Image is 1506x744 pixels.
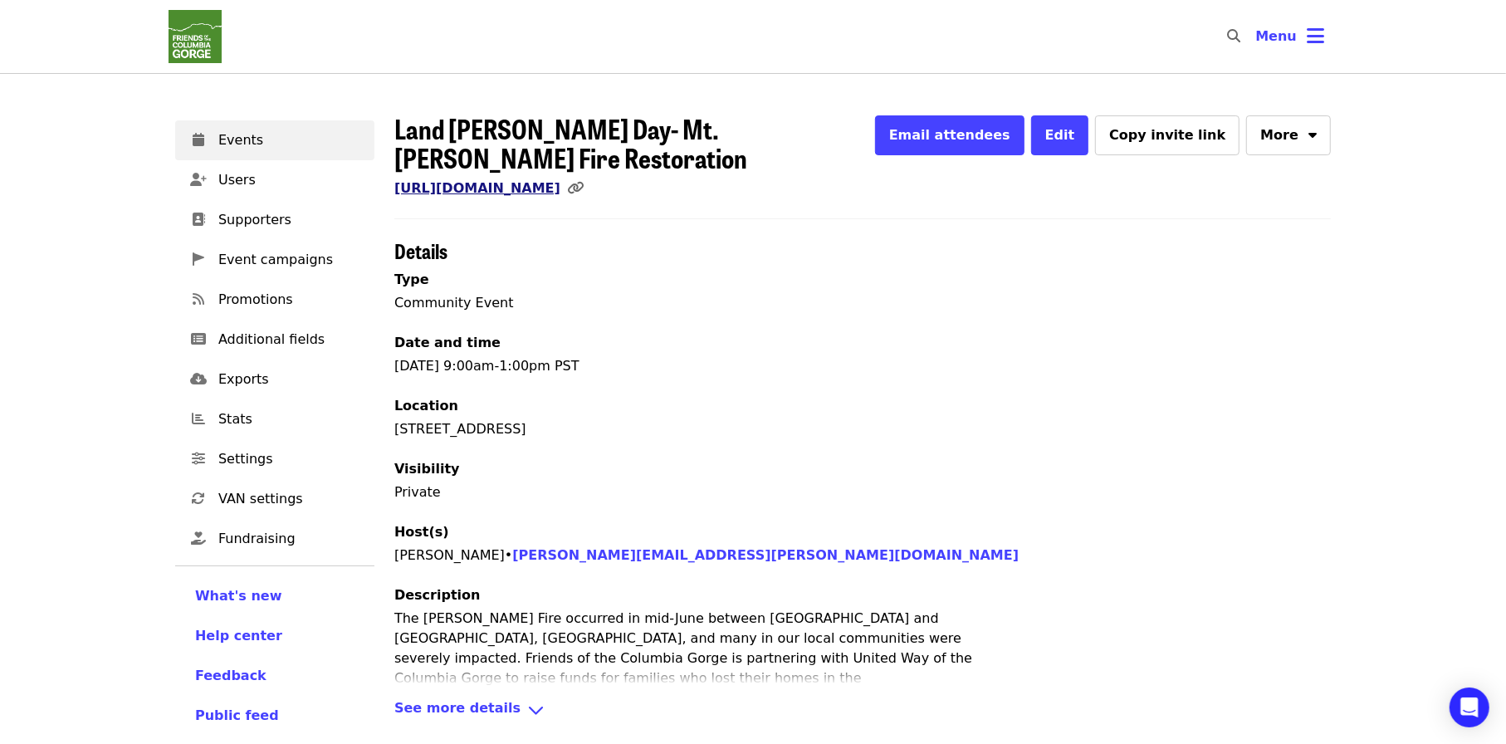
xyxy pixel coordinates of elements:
i: cloud-download icon [190,371,207,387]
span: Click to copy link! [567,180,594,196]
i: rss icon [193,291,204,307]
span: Help center [195,628,282,644]
a: Stats [175,399,374,439]
span: Type [394,272,429,287]
span: What's new [195,588,282,604]
span: Location [394,398,458,414]
i: calendar icon [193,132,204,148]
button: Feedback [195,666,266,686]
a: Users [175,160,374,200]
button: More [1246,115,1331,155]
div: [STREET_ADDRESS] [394,419,1331,439]
span: Land [PERSON_NAME] Day- Mt. [PERSON_NAME] Fire Restoration [394,109,747,177]
i: pennant icon [193,252,204,267]
a: Promotions [175,280,374,320]
i: sort-down icon [1308,125,1317,140]
i: list-alt icon [191,331,206,347]
a: [URL][DOMAIN_NAME] [394,180,560,196]
a: VAN settings [175,479,374,519]
span: Stats [218,409,361,429]
span: Settings [218,449,361,469]
button: Toggle account menu [1242,17,1337,56]
span: Public feed [195,707,279,723]
img: Friends Of The Columbia Gorge - Home [169,10,222,63]
div: See more detailsangle-down icon [394,698,1331,722]
button: Copy invite link [1095,115,1240,155]
i: chart-bar icon [192,411,205,427]
a: [PERSON_NAME][EMAIL_ADDRESS][PERSON_NAME][DOMAIN_NAME] [512,547,1019,563]
span: Supporters [218,210,361,230]
span: Event campaigns [218,250,361,270]
span: Fundraising [218,529,361,549]
span: Date and time [394,335,501,350]
i: angle-down icon [527,698,545,722]
i: sync icon [192,491,205,507]
span: More [1260,125,1298,145]
span: VAN settings [218,489,361,509]
span: Users [218,170,361,190]
button: Email attendees [875,115,1024,155]
span: [PERSON_NAME] • [394,547,1019,563]
p: Private [394,482,1331,502]
div: [DATE] 9:00am-1:00pm PST [394,270,1331,685]
i: hand-holding-heart icon [191,531,206,546]
i: address-book icon [192,212,205,228]
span: Promotions [218,290,361,310]
a: Help center [195,626,354,646]
span: Additional fields [218,330,361,350]
span: Description [394,587,480,603]
p: The [PERSON_NAME] Fire occurred in mid-June between [GEOGRAPHIC_DATA] and [GEOGRAPHIC_DATA], [GEO... [394,609,975,728]
a: Fundraising [175,519,374,559]
span: Community Event [394,295,514,311]
span: Email attendees [889,127,1010,143]
a: Settings [175,439,374,479]
div: Open Intercom Messenger [1450,688,1489,727]
i: user-plus icon [190,172,207,188]
i: bars icon [1307,24,1324,48]
button: Edit [1031,115,1089,155]
i: search icon [1227,28,1240,44]
a: Events [175,120,374,160]
span: Details [394,236,447,265]
i: link icon [567,180,584,196]
a: What's new [195,586,354,606]
a: Public feed [195,706,354,726]
a: Event campaigns [175,240,374,280]
span: See more details [394,698,521,722]
span: Events [218,130,361,150]
input: Search [1250,17,1264,56]
span: Menu [1255,28,1297,44]
span: Host(s) [394,524,449,540]
a: Additional fields [175,320,374,360]
a: Supporters [175,200,374,240]
span: Edit [1045,127,1075,143]
span: Exports [218,370,361,389]
i: sliders-h icon [192,451,205,467]
span: Visibility [394,461,460,477]
span: Copy invite link [1109,127,1225,143]
a: Exports [175,360,374,399]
